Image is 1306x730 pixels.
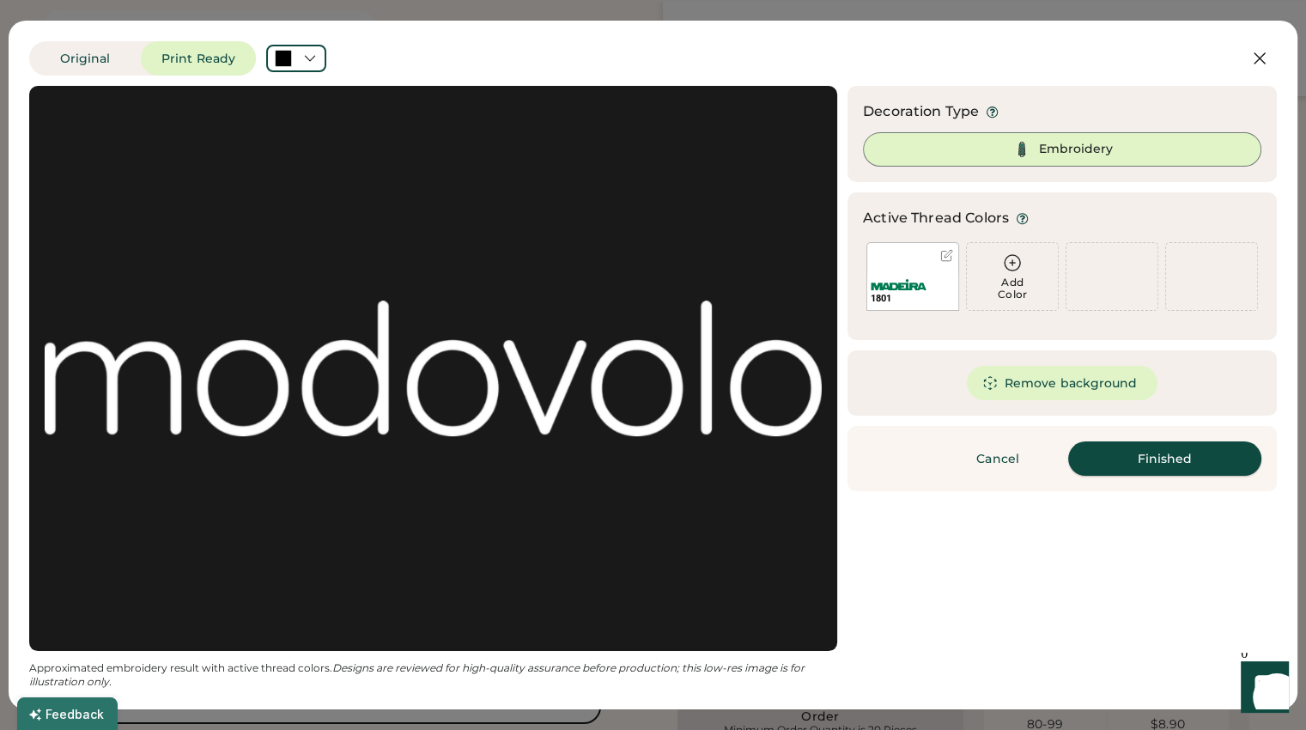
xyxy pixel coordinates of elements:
[1068,441,1261,476] button: Finished
[967,277,1058,301] div: Add Color
[29,661,807,688] em: Designs are reviewed for high-quality assurance before production; this low-res image is for illu...
[863,208,1009,228] div: Active Thread Colors
[29,41,141,76] button: Original
[1224,653,1298,727] iframe: Front Chat
[1011,139,1032,160] img: Thread%20Selected.svg
[871,292,955,305] div: 1801
[871,279,926,290] img: Madeira%20Logo.svg
[29,661,837,689] div: Approximated embroidery result with active thread colors.
[141,41,256,76] button: Print Ready
[1039,141,1113,158] div: Embroidery
[938,441,1058,476] button: Cancel
[863,101,979,122] div: Decoration Type
[967,366,1158,400] button: Remove background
